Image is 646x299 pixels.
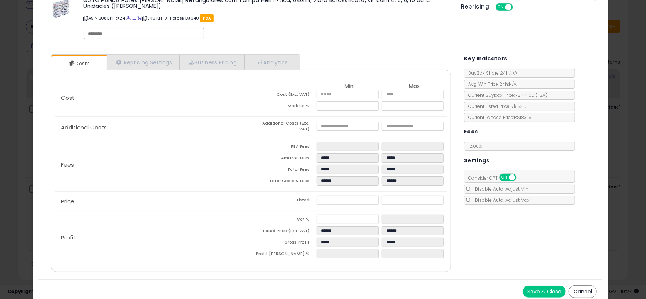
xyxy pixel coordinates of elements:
[464,103,528,109] span: Current Listed Price: R$183.15
[464,54,507,63] h5: Key Indicators
[382,83,447,90] th: Max
[464,92,547,98] span: Current Buybox Price:
[535,92,547,98] span: ( FBA )
[523,286,566,298] button: Save & Close
[132,15,136,21] a: All offer listings
[251,142,317,153] td: FBA Fees
[55,162,251,168] p: Fees
[251,165,317,176] td: Total Fees
[251,90,317,101] td: Cost (Exc. VAT)
[244,55,299,70] a: Analytics
[468,143,482,149] span: 12.00 %
[251,196,317,207] td: Listed
[251,238,317,249] td: Gross Profit
[126,15,131,21] a: BuyBox page
[464,175,526,181] span: Consider CPT:
[55,198,251,204] p: Price
[55,125,251,130] p: Additional Costs
[496,4,505,10] span: ON
[51,56,106,71] a: Costs
[251,176,317,188] td: Total Costs & Fees
[251,226,317,238] td: Listed Price (Exc. VAT)
[107,55,180,70] a: Repricing Settings
[464,81,517,87] span: Avg. Win Price 24h: N/A
[471,186,528,192] span: Disable Auto-Adjust Min
[464,70,517,76] span: BuyBox Share 24h: N/A
[569,285,597,298] button: Cancel
[500,174,509,181] span: ON
[251,249,317,261] td: Profit [PERSON_NAME] %
[55,235,251,241] p: Profit
[464,127,478,136] h5: Fees
[464,156,489,165] h5: Settings
[515,92,547,98] span: R$144.00
[55,95,251,101] p: Cost
[84,12,450,24] p: ASIN: B08CPFRKZ4 | SKU: KIT10_PotesROJ640
[251,215,317,226] td: Vat %
[251,101,317,113] td: Mark up %
[471,197,530,203] span: Disable Auto-Adjust Max
[137,15,141,21] a: Your listing only
[200,14,214,22] span: FBA
[464,114,531,120] span: Current Landed Price: R$183.15
[251,120,317,134] td: Additional Costs (Exc. VAT)
[461,4,491,10] h5: Repricing:
[511,4,523,10] span: OFF
[180,55,244,70] a: Business Pricing
[251,153,317,165] td: Amazon Fees
[317,83,382,90] th: Min
[515,174,527,181] span: OFF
